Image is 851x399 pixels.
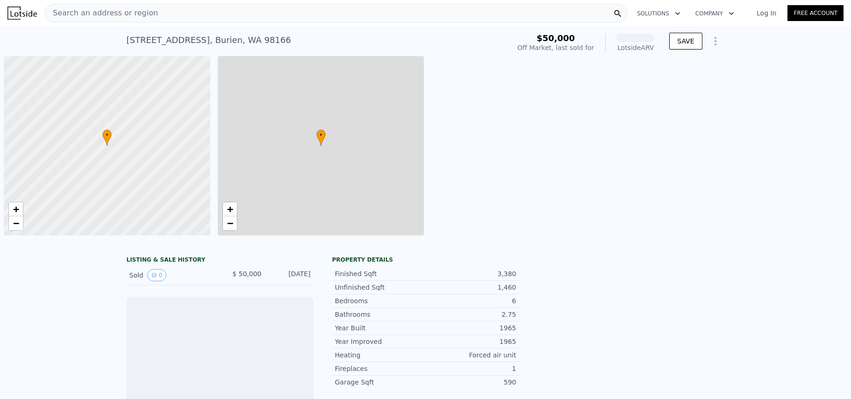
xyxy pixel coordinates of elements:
div: Bedrooms [335,296,426,306]
div: Fireplaces [335,364,426,373]
div: • [316,129,326,146]
div: Year Built [335,323,426,333]
span: − [227,217,233,229]
span: − [13,217,19,229]
div: 590 [426,378,516,387]
a: Zoom in [9,202,23,216]
div: Garage Sqft [335,378,426,387]
span: $ 50,000 [232,270,261,278]
div: Unfinished Sqft [335,283,426,292]
span: + [13,203,19,215]
button: Company [688,5,742,22]
button: Solutions [629,5,688,22]
div: Heating [335,350,426,360]
div: Lotside ARV [617,43,654,52]
div: Bathrooms [335,310,426,319]
div: • [102,129,112,146]
div: 6 [426,296,516,306]
a: Free Account [787,5,844,21]
span: • [102,131,112,139]
div: Sold [129,269,213,281]
div: [STREET_ADDRESS] , Burien , WA 98166 [127,34,291,47]
div: Forced air unit [426,350,516,360]
div: Year Improved [335,337,426,346]
div: 1965 [426,337,516,346]
span: • [316,131,326,139]
div: 2.75 [426,310,516,319]
button: View historical data [147,269,167,281]
div: [DATE] [269,269,311,281]
span: Search an address or region [45,7,158,19]
div: 1965 [426,323,516,333]
a: Log In [745,8,787,18]
div: 3,380 [426,269,516,278]
span: $50,000 [536,33,575,43]
a: Zoom out [223,216,237,230]
button: Show Options [706,32,725,50]
div: LISTING & SALE HISTORY [127,256,314,265]
a: Zoom in [223,202,237,216]
div: 1,460 [426,283,516,292]
div: Finished Sqft [335,269,426,278]
div: Property details [332,256,519,264]
div: Off Market, last sold for [517,43,594,52]
div: 1 [426,364,516,373]
a: Zoom out [9,216,23,230]
img: Lotside [7,7,37,20]
button: SAVE [669,33,702,50]
span: + [227,203,233,215]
